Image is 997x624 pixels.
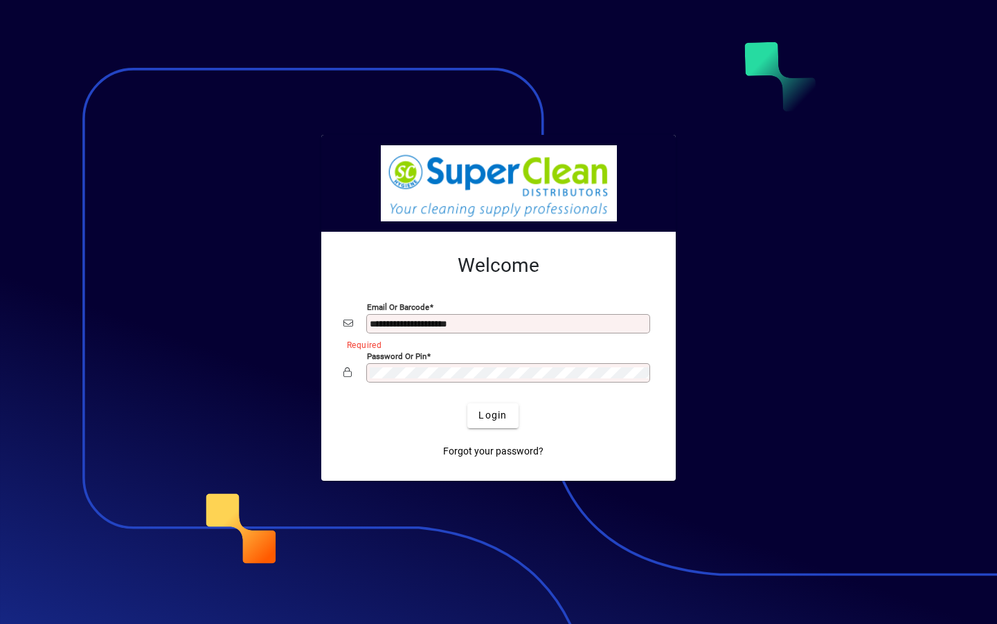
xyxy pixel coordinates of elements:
mat-error: Required [347,337,643,351]
button: Login [467,403,518,428]
span: Forgot your password? [443,444,544,459]
mat-label: Email or Barcode [367,302,429,311]
a: Forgot your password? [438,439,549,464]
mat-label: Password or Pin [367,351,426,360]
h2: Welcome [343,254,654,277]
span: Login [478,408,507,423]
